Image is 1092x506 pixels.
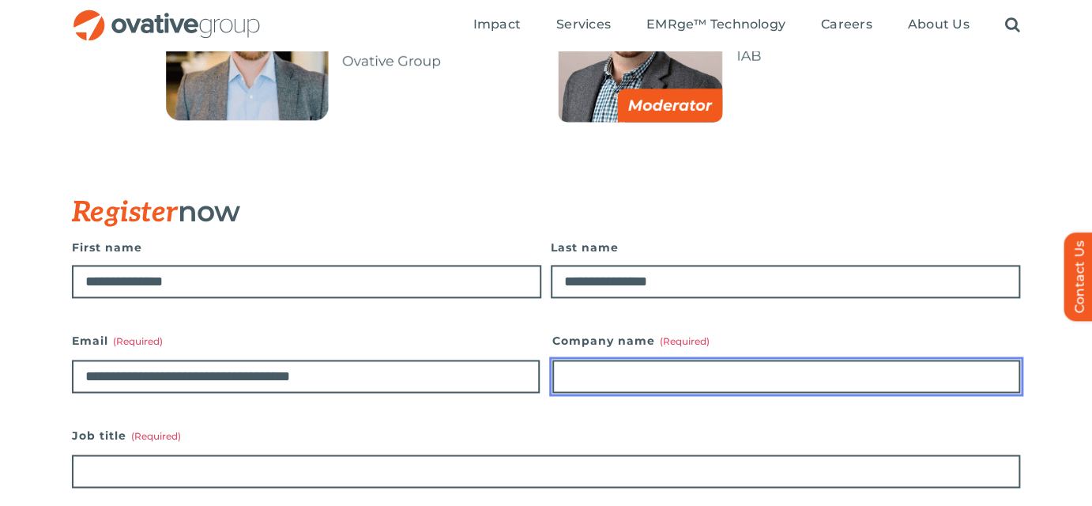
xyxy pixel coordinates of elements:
[72,195,178,230] span: Register
[131,430,181,442] span: (Required)
[72,425,1020,447] label: Job title
[821,17,872,34] a: Careers
[473,17,520,32] span: Impact
[556,17,611,32] span: Services
[72,195,941,228] h3: now
[1005,17,1020,34] a: Search
[473,17,520,34] a: Impact
[821,17,872,32] span: Careers
[646,17,785,32] span: EMRge™ Technology
[72,236,541,259] label: First name
[908,17,970,34] a: About Us
[646,17,785,34] a: EMRge™ Technology
[72,330,540,352] label: Email
[113,335,163,347] span: (Required)
[551,236,1020,259] label: Last name
[660,335,710,347] span: (Required)
[556,17,611,34] a: Services
[552,330,1020,352] label: Company name
[908,17,970,32] span: About Us
[72,8,262,23] a: OG_Full_horizontal_RGB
